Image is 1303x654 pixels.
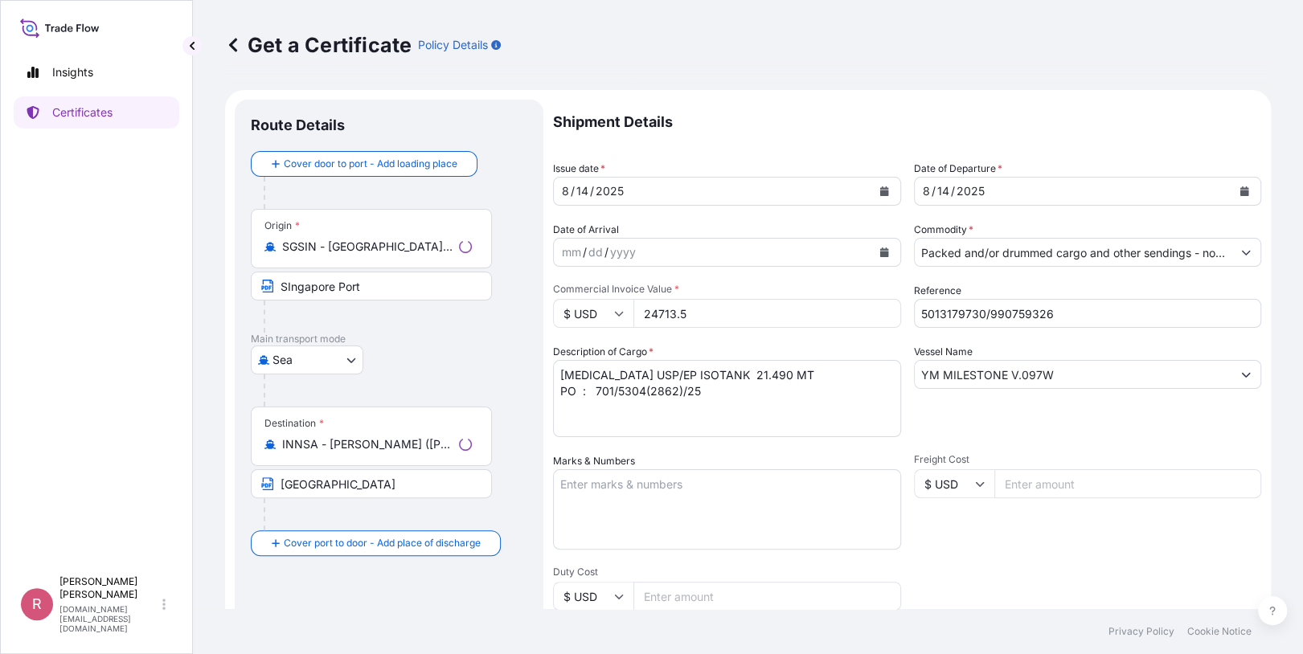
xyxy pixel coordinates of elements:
[587,243,604,262] div: day,
[251,345,363,374] button: Select transport
[553,453,635,469] label: Marks & Numbers
[251,469,492,498] input: Text to appear on certificate
[560,182,571,201] div: month,
[52,64,93,80] p: Insights
[1231,178,1257,204] button: Calendar
[871,178,897,204] button: Calendar
[594,182,625,201] div: year,
[932,182,936,201] div: /
[914,222,973,238] label: Commodity
[264,219,300,232] div: Origin
[994,469,1262,498] input: Enter amount
[608,243,637,262] div: year,
[955,182,986,201] div: year,
[951,182,955,201] div: /
[251,151,477,177] button: Cover door to port - Add loading place
[871,239,897,265] button: Calendar
[14,96,179,129] a: Certificates
[560,243,583,262] div: month,
[459,240,472,253] div: Loading
[59,604,159,633] p: [DOMAIN_NAME][EMAIL_ADDRESS][DOMAIN_NAME]
[459,438,472,451] div: Loading
[553,344,654,360] label: Description of Cargo
[14,56,179,88] a: Insights
[1108,625,1174,638] a: Privacy Policy
[264,417,324,430] div: Destination
[272,352,293,368] span: Sea
[583,243,587,262] div: /
[604,243,608,262] div: /
[914,161,1002,177] span: Date of Departure
[251,530,501,556] button: Cover port to door - Add place of discharge
[633,299,901,328] input: Enter amount
[1231,360,1260,389] button: Show suggestions
[59,575,159,601] p: [PERSON_NAME] [PERSON_NAME]
[914,299,1262,328] input: Enter booking reference
[1187,625,1252,638] a: Cookie Notice
[914,344,973,360] label: Vessel Name
[284,156,457,172] span: Cover door to port - Add loading place
[553,283,901,296] span: Commercial Invoice Value
[553,566,901,578] span: Duty Cost
[282,239,453,255] input: Origin
[914,283,961,299] label: Reference
[553,222,619,238] span: Date of Arrival
[914,453,1262,466] span: Freight Cost
[553,161,605,177] span: Issue date
[251,333,527,345] p: Main transport mode
[921,182,932,201] div: month,
[575,182,590,201] div: day,
[251,116,345,135] p: Route Details
[936,182,951,201] div: day,
[251,272,492,300] input: Text to appear on certificate
[571,182,575,201] div: /
[915,238,1232,267] input: Type to search commodity
[1231,238,1260,267] button: Show suggestions
[553,100,1261,145] p: Shipment Details
[418,37,488,53] p: Policy Details
[553,360,901,437] textarea: [MEDICAL_DATA] USP/EP ISOTANK 21.490 MT PO : 701/5304(2862)/25
[52,104,113,121] p: Certificates
[284,535,481,551] span: Cover port to door - Add place of discharge
[32,596,42,612] span: R
[225,32,412,58] p: Get a Certificate
[282,436,453,452] input: Destination
[590,182,594,201] div: /
[915,360,1232,389] input: Type to search vessel name or IMO
[633,582,901,611] input: Enter amount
